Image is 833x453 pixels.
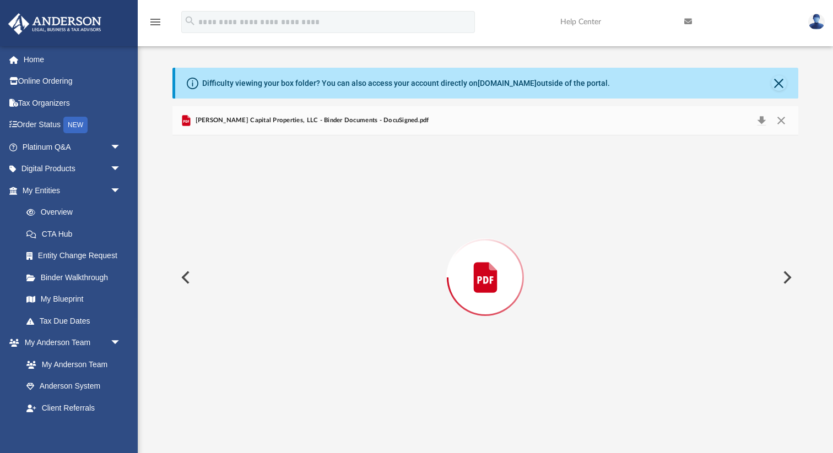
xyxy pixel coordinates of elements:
a: Anderson System [15,375,132,397]
a: Overview [15,201,138,223]
a: My Entitiesarrow_drop_down [8,179,138,201]
a: Online Ordering [8,70,138,92]
a: Tax Due Dates [15,310,138,332]
a: Binder Walkthrough [15,266,138,288]
img: User Pic [808,14,825,30]
a: Tax Organizers [8,92,138,114]
a: Digital Productsarrow_drop_down [8,158,138,180]
button: Close [771,113,791,128]
a: My Anderson Team [15,353,127,375]
a: My Anderson Teamarrow_drop_down [8,332,132,354]
span: arrow_drop_down [110,136,132,159]
a: [DOMAIN_NAME] [478,79,537,88]
i: search [184,15,196,27]
a: Entity Change Request [15,245,138,267]
button: Close [771,75,787,91]
a: My Blueprint [15,288,132,310]
a: menu [149,21,162,29]
span: [PERSON_NAME] Capital Properties, LLC - Binder Documents - DocuSigned.pdf [193,116,429,125]
a: CTA Hub [15,223,138,245]
span: arrow_drop_down [110,179,132,202]
div: NEW [63,117,88,133]
button: Next File [774,262,798,293]
div: Difficulty viewing your box folder? You can also access your account directly on outside of the p... [202,78,610,89]
span: arrow_drop_down [110,332,132,354]
a: Platinum Q&Aarrow_drop_down [8,136,138,158]
img: Anderson Advisors Platinum Portal [5,13,105,35]
i: menu [149,15,162,29]
span: arrow_drop_down [110,158,132,181]
a: Order StatusNEW [8,114,138,137]
a: Client Referrals [15,397,132,419]
a: Home [8,48,138,70]
div: Preview [172,106,798,419]
button: Previous File [172,262,197,293]
button: Download [751,113,771,128]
